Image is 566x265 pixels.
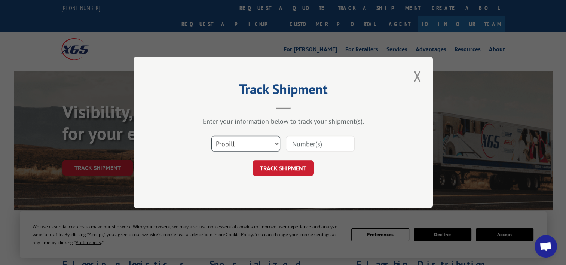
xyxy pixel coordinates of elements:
[286,136,355,152] input: Number(s)
[171,117,395,126] div: Enter your information below to track your shipment(s).
[535,235,557,258] a: Open chat
[171,84,395,98] h2: Track Shipment
[253,161,314,176] button: TRACK SHIPMENT
[411,66,423,86] button: Close modal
